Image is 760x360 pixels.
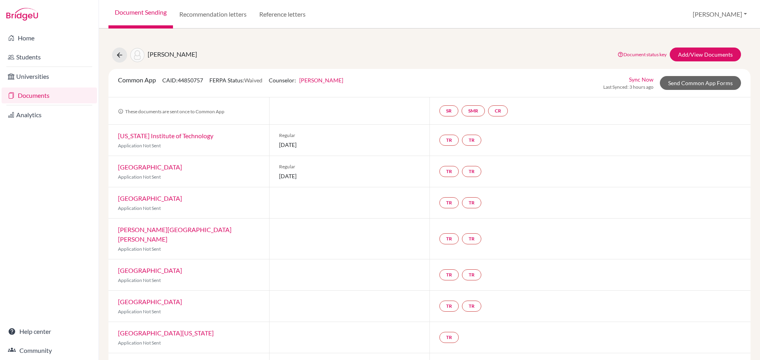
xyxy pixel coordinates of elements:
a: Universities [2,69,97,84]
span: Application Not Sent [118,277,161,283]
span: Application Not Sent [118,246,161,252]
span: Regular [279,163,420,170]
span: FERPA Status: [209,77,262,84]
a: TR [439,301,459,312]
a: [GEOGRAPHIC_DATA][US_STATE] [118,329,214,337]
span: [DATE] [279,172,420,180]
span: Application Not Sent [118,309,161,314]
span: Regular [279,132,420,139]
a: Add/View Documents [670,48,741,61]
a: TR [439,135,459,146]
a: [GEOGRAPHIC_DATA] [118,298,182,305]
a: TR [462,301,481,312]
span: [DATE] [279,141,420,149]
a: TR [462,197,481,208]
a: Sync Now [629,75,654,84]
a: Community [2,343,97,358]
span: Common App [118,76,156,84]
a: TR [439,197,459,208]
span: Last Synced: 3 hours ago [603,84,654,91]
span: These documents are sent once to Common App [118,109,224,114]
a: Send Common App Forms [660,76,741,90]
span: Counselor: [269,77,343,84]
a: TR [439,269,459,280]
a: TR [439,233,459,244]
a: SR [439,105,458,116]
a: Help center [2,324,97,339]
span: Application Not Sent [118,205,161,211]
a: TR [462,233,481,244]
a: Analytics [2,107,97,123]
a: Documents [2,88,97,103]
a: TR [462,269,481,280]
span: Application Not Sent [118,174,161,180]
span: CAID: 44850757 [162,77,203,84]
img: Bridge-U [6,8,38,21]
a: [GEOGRAPHIC_DATA] [118,163,182,171]
a: Home [2,30,97,46]
a: Students [2,49,97,65]
a: [GEOGRAPHIC_DATA] [118,267,182,274]
a: Document status key [617,51,667,57]
a: TR [439,332,459,343]
a: [PERSON_NAME] [299,77,343,84]
a: [GEOGRAPHIC_DATA] [118,194,182,202]
span: Application Not Sent [118,340,161,346]
a: CR [488,105,508,116]
a: SMR [462,105,485,116]
span: Application Not Sent [118,143,161,149]
button: [PERSON_NAME] [689,7,750,22]
span: [PERSON_NAME] [148,50,197,58]
span: Waived [244,77,262,84]
a: [US_STATE] Institute of Technology [118,132,213,139]
a: TR [439,166,459,177]
a: [PERSON_NAME][GEOGRAPHIC_DATA][PERSON_NAME] [118,226,232,243]
a: TR [462,135,481,146]
a: TR [462,166,481,177]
